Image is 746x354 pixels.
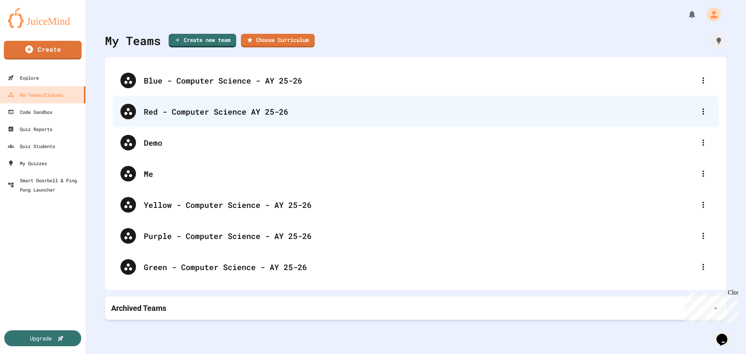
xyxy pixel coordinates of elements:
div: My Teams [105,32,161,49]
div: My Notifications [673,8,699,21]
div: Yellow - Computer Science - AY 25-26 [144,199,695,211]
div: Blue - Computer Science - AY 25-26 [144,75,695,86]
div: Yellow - Computer Science - AY 25-26 [113,189,719,220]
div: Purple - Computer Science - AY 25-26 [113,220,719,251]
div: Upgrade [30,334,52,342]
div: Chat with us now!Close [3,3,54,49]
div: My Teams/Classes [8,90,63,99]
img: logo-orange.svg [8,8,78,28]
iframe: chat widget [713,323,738,346]
div: Blue - Computer Science - AY 25-26 [113,65,719,96]
p: Archived Teams [111,303,166,314]
div: My Quizzes [8,159,47,168]
div: My Account [699,5,723,23]
a: Create new team [169,34,236,47]
div: Red - Computer Science AY 25-26 [113,96,719,127]
div: How it works [711,33,727,49]
div: Code Sandbox [8,107,52,117]
a: Choose Curriculum [241,34,315,47]
div: Purple - Computer Science - AY 25-26 [144,230,695,242]
iframe: chat widget [682,289,738,322]
div: Smart Doorbell & Ping Pong Launcher [8,176,82,194]
div: Quiz Students [8,141,55,151]
div: Quiz Reports [8,124,52,134]
div: Demo [113,127,719,158]
div: Me [144,168,695,180]
div: Me [113,158,719,189]
div: Demo [144,137,695,148]
div: Red - Computer Science AY 25-26 [144,106,695,117]
div: Green - Computer Science - AY 25-26 [144,261,695,273]
div: Green - Computer Science - AY 25-26 [113,251,719,283]
div: Explore [8,73,39,82]
a: Create [4,41,82,59]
